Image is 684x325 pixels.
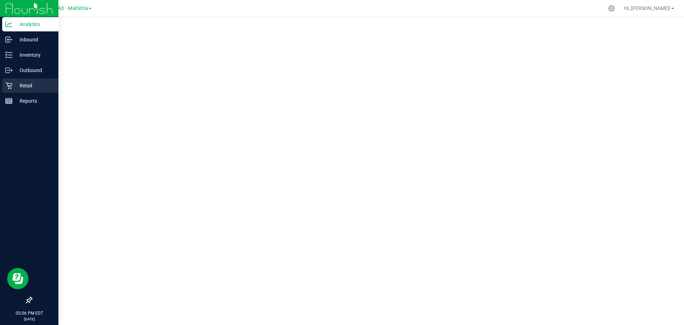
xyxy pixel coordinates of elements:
[5,51,12,59] inline-svg: Inventory
[54,5,88,11] span: GA3 - Marietta
[3,316,55,322] p: [DATE]
[5,82,12,89] inline-svg: Retail
[7,268,28,289] iframe: Resource center
[5,67,12,74] inline-svg: Outbound
[12,51,55,59] p: Inventory
[12,20,55,29] p: Analytics
[12,81,55,90] p: Retail
[5,21,12,28] inline-svg: Analytics
[5,36,12,43] inline-svg: Inbound
[12,66,55,75] p: Outbound
[5,97,12,105] inline-svg: Reports
[624,5,670,11] span: Hi, [PERSON_NAME]!
[12,97,55,105] p: Reports
[12,35,55,44] p: Inbound
[3,310,55,316] p: 05:06 PM EDT
[607,5,616,12] div: Manage settings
